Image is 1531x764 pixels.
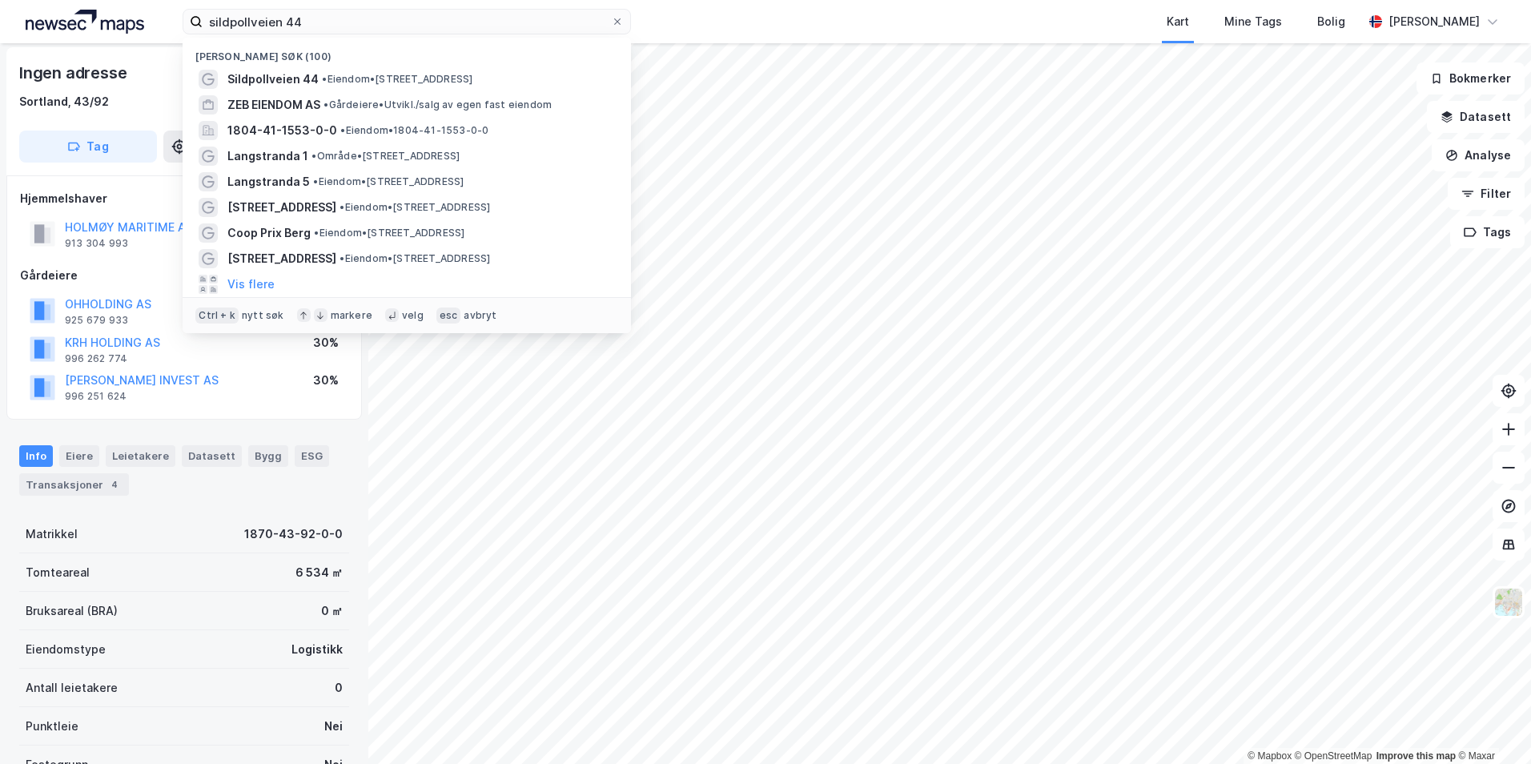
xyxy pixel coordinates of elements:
span: • [340,252,344,264]
span: Eiendom • [STREET_ADDRESS] [340,201,490,214]
button: Tag [19,131,157,163]
div: esc [436,308,461,324]
span: Coop Prix Berg [227,223,311,243]
span: ZEB EIENDOM AS [227,95,320,115]
div: Punktleie [26,717,78,736]
button: Bokmerker [1416,62,1525,94]
div: Tomteareal [26,563,90,582]
div: 925 679 933 [65,314,128,327]
div: Eiendomstype [26,640,106,659]
span: [STREET_ADDRESS] [227,249,336,268]
div: Info [19,445,53,466]
iframe: Chat Widget [1451,687,1531,764]
span: [STREET_ADDRESS] [227,198,336,217]
div: Eiere [59,445,99,466]
button: Filter [1448,178,1525,210]
span: Langstranda 5 [227,172,310,191]
div: 1870-43-92-0-0 [244,525,343,544]
div: Leietakere [106,445,175,466]
span: • [340,124,345,136]
div: Bolig [1317,12,1345,31]
span: Eiendom • [STREET_ADDRESS] [313,175,464,188]
div: avbryt [464,309,496,322]
div: Bygg [248,445,288,466]
img: logo.a4113a55bc3d86da70a041830d287a7e.svg [26,10,144,34]
div: 0 ㎡ [321,601,343,621]
span: Langstranda 1 [227,147,308,166]
div: Mine Tags [1224,12,1282,31]
span: Eiendom • [STREET_ADDRESS] [314,227,464,239]
div: 30% [313,371,339,390]
div: [PERSON_NAME] [1388,12,1480,31]
div: markere [331,309,372,322]
div: Logistikk [291,640,343,659]
div: Datasett [182,445,242,466]
div: Matrikkel [26,525,78,544]
div: 6 534 ㎡ [295,563,343,582]
span: • [311,150,316,162]
span: 1804-41-1553-0-0 [227,121,337,140]
span: • [313,175,318,187]
div: Gårdeiere [20,266,348,285]
img: Z [1493,587,1524,617]
span: • [323,99,328,111]
span: Eiendom • 1804-41-1553-0-0 [340,124,488,137]
div: Bruksareal (BRA) [26,601,118,621]
div: Nei [324,717,343,736]
div: Ingen adresse [19,60,130,86]
span: • [322,73,327,85]
div: Transaksjoner [19,473,129,496]
span: Gårdeiere • Utvikl./salg av egen fast eiendom [323,99,552,111]
span: Område • [STREET_ADDRESS] [311,150,460,163]
div: Sortland, 43/92 [19,92,109,111]
div: velg [402,309,424,322]
div: Antall leietakere [26,678,118,698]
a: Improve this map [1376,750,1456,762]
div: 996 262 774 [65,352,127,365]
a: OpenStreetMap [1295,750,1372,762]
span: Sildpollveien 44 [227,70,319,89]
div: Kart [1167,12,1189,31]
button: Analyse [1432,139,1525,171]
button: Vis flere [227,275,275,294]
div: [PERSON_NAME] søk (100) [183,38,631,66]
div: Ctrl + k [195,308,239,324]
div: 30% [313,333,339,352]
input: Søk på adresse, matrikkel, gårdeiere, leietakere eller personer [203,10,611,34]
span: Eiendom • [STREET_ADDRESS] [322,73,472,86]
div: Kontrollprogram for chat [1451,687,1531,764]
span: • [314,227,319,239]
div: 0 [335,678,343,698]
div: ESG [295,445,329,466]
span: • [340,201,344,213]
span: Eiendom • [STREET_ADDRESS] [340,252,490,265]
div: 996 251 624 [65,390,127,403]
button: Datasett [1427,101,1525,133]
div: 4 [106,476,123,493]
div: nytt søk [242,309,284,322]
div: Hjemmelshaver [20,189,348,208]
button: Tags [1450,216,1525,248]
a: Mapbox [1248,750,1292,762]
div: 913 304 993 [65,237,128,250]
